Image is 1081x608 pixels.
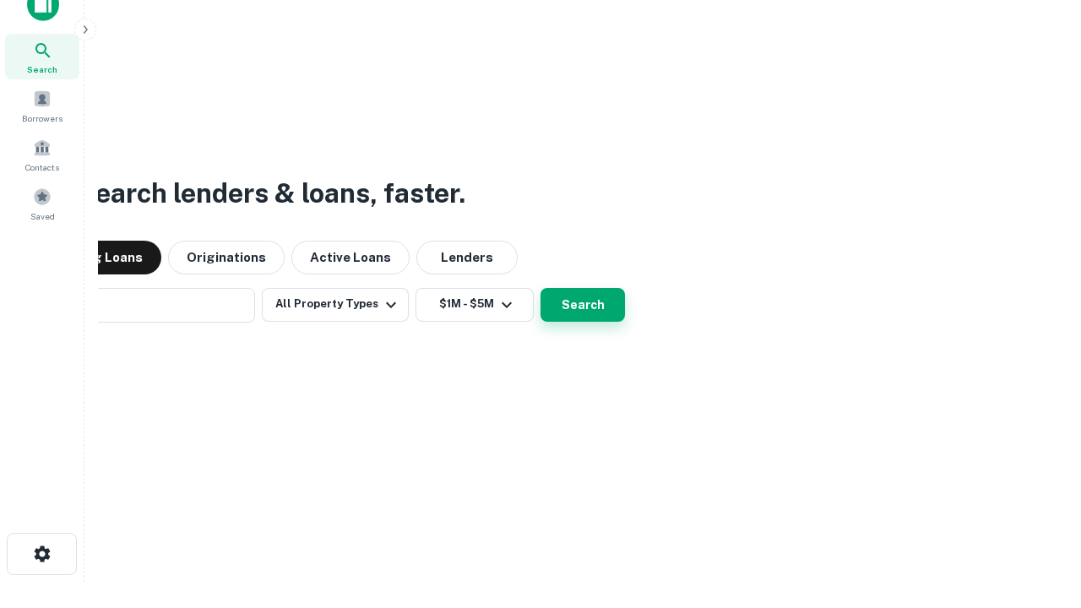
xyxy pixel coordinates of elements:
[540,288,625,322] button: Search
[291,241,410,274] button: Active Loans
[997,473,1081,554] iframe: Chat Widget
[168,241,285,274] button: Originations
[25,160,59,174] span: Contacts
[77,173,465,214] h3: Search lenders & loans, faster.
[416,288,534,322] button: $1M - $5M
[22,111,62,125] span: Borrowers
[5,83,79,128] a: Borrowers
[27,62,57,76] span: Search
[30,209,55,223] span: Saved
[5,34,79,79] a: Search
[262,288,409,322] button: All Property Types
[5,132,79,177] a: Contacts
[5,181,79,226] a: Saved
[416,241,518,274] button: Lenders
